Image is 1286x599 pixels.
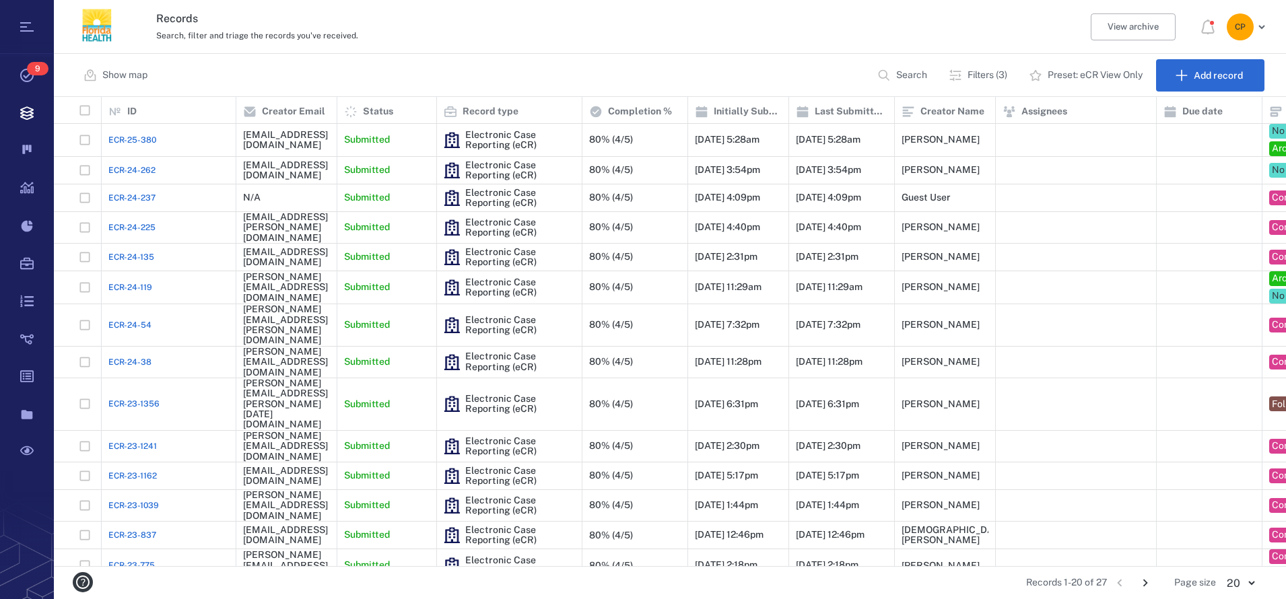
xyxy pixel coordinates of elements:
[67,567,98,598] button: help
[465,351,575,372] div: Electronic Case Reporting (eCR)
[902,500,980,510] div: [PERSON_NAME]
[444,317,460,333] div: Electronic Case Reporting (eCR)
[243,304,330,346] div: [PERSON_NAME][EMAIL_ADDRESS][PERSON_NAME][DOMAIN_NAME]
[714,105,782,118] p: Initially Submitted Date
[108,164,156,176] a: ECR-24-262
[695,439,759,453] p: [DATE] 2:30pm
[75,3,119,51] a: Go home
[243,550,330,581] div: [PERSON_NAME][EMAIL_ADDRESS][DOMAIN_NAME]
[243,212,330,243] div: [EMAIL_ADDRESS][PERSON_NAME][DOMAIN_NAME]
[465,247,575,268] div: Electronic Case Reporting (eCR)
[465,555,575,576] div: Electronic Case Reporting (eCR)
[695,398,758,411] p: [DATE] 6:31pm
[902,192,951,203] div: Guest User
[465,130,575,151] div: Electronic Case Reporting (eCR)
[589,252,633,262] div: 80% (4/5)
[108,529,156,541] span: ECR-23-837
[869,59,938,92] button: Search
[156,31,358,40] span: Search, filter and triage the records you've received.
[815,105,887,118] p: Last Submitted Date
[608,105,672,118] p: Completion %
[465,160,575,181] div: Electronic Case Reporting (eCR)
[796,559,858,572] p: [DATE] 2:18pm
[465,188,575,209] div: Electronic Case Reporting (eCR)
[108,470,157,482] span: ECR-23-1162
[344,133,390,147] p: Submitted
[243,525,330,546] div: [EMAIL_ADDRESS][DOMAIN_NAME]
[695,133,759,147] p: [DATE] 5:28am
[589,441,633,451] div: 80% (4/5)
[1156,59,1264,92] button: Add record
[344,528,390,542] p: Submitted
[156,11,885,27] h3: Records
[902,561,980,571] div: [PERSON_NAME]
[363,105,393,118] p: Status
[444,468,460,484] div: Electronic Case Reporting (eCR)
[796,355,862,369] p: [DATE] 11:28pm
[796,221,861,234] p: [DATE] 4:40pm
[344,355,390,369] p: Submitted
[896,69,927,82] p: Search
[344,250,390,264] p: Submitted
[444,190,460,206] div: Electronic Case Reporting (eCR)
[344,469,390,483] p: Submitted
[243,130,330,151] div: [EMAIL_ADDRESS][DOMAIN_NAME]
[465,525,575,546] div: Electronic Case Reporting (eCR)
[108,499,159,512] span: ECR-23-1039
[1107,572,1158,594] nav: pagination navigation
[243,378,330,430] div: [PERSON_NAME][EMAIL_ADDRESS][PERSON_NAME][DATE][DOMAIN_NAME]
[1182,105,1223,118] p: Due date
[902,135,980,145] div: [PERSON_NAME]
[1227,13,1254,40] div: C P
[465,394,575,415] div: Electronic Case Reporting (eCR)
[902,222,980,232] div: [PERSON_NAME]
[444,279,460,295] div: Electronic Case Reporting (eCR)
[589,357,633,367] div: 80% (4/5)
[108,221,156,234] a: ECR-24-225
[695,281,762,294] p: [DATE] 11:29am
[465,217,575,238] div: Electronic Case Reporting (eCR)
[1091,13,1176,40] button: View archive
[796,469,859,483] p: [DATE] 5:17pm
[344,439,390,453] p: Submitted
[1135,572,1156,594] button: Go to next page
[589,135,633,145] div: 80% (4/5)
[796,398,859,411] p: [DATE] 6:31pm
[108,398,160,410] span: ECR-23-1356
[695,250,757,264] p: [DATE] 2:31pm
[444,527,460,543] img: icon Electronic Case Reporting (eCR)
[344,499,390,512] p: Submitted
[27,62,48,75] span: 9
[695,559,757,572] p: [DATE] 2:18pm
[444,279,460,295] img: icon Electronic Case Reporting (eCR)
[463,105,518,118] p: Record type
[243,272,330,303] div: [PERSON_NAME][EMAIL_ADDRESS][DOMAIN_NAME]
[108,134,156,146] span: ECR-25-380
[444,162,460,178] img: icon Electronic Case Reporting (eCR)
[1021,105,1067,118] p: Assignees
[108,440,157,452] a: ECR-23-1241
[344,221,390,234] p: Submitted
[444,396,460,412] img: icon Electronic Case Reporting (eCR)
[243,347,330,378] div: [PERSON_NAME][EMAIL_ADDRESS][DOMAIN_NAME]
[1048,69,1143,82] p: Preset: eCR View Only
[902,441,980,451] div: [PERSON_NAME]
[444,249,460,265] div: Electronic Case Reporting (eCR)
[695,221,760,234] p: [DATE] 4:40pm
[589,561,633,571] div: 80% (4/5)
[796,250,858,264] p: [DATE] 2:31pm
[108,319,151,331] span: ECR-24-54
[796,281,862,294] p: [DATE] 11:29am
[444,249,460,265] img: icon Electronic Case Reporting (eCR)
[695,318,759,332] p: [DATE] 7:32pm
[243,431,330,462] div: [PERSON_NAME][EMAIL_ADDRESS][DOMAIN_NAME]
[589,222,633,232] div: 80% (4/5)
[902,470,980,481] div: [PERSON_NAME]
[589,399,633,409] div: 80% (4/5)
[589,530,633,540] div: 80% (4/5)
[941,59,1018,92] button: Filters (3)
[902,525,1007,546] div: [DEMOGRAPHIC_DATA][PERSON_NAME]
[108,192,156,204] a: ECR-24-237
